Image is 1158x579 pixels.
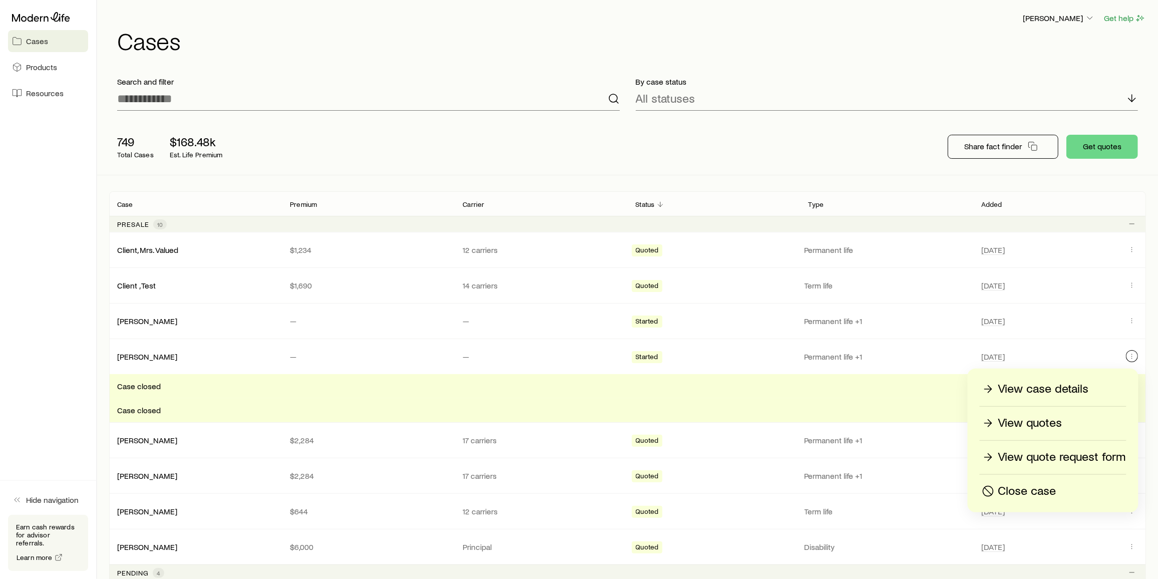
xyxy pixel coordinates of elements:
span: Hide navigation [26,495,79,505]
p: — [290,352,447,362]
a: View quotes [980,415,1126,432]
p: Case [117,200,133,208]
span: Quoted [636,543,659,553]
a: Client, Mrs. Valued [117,245,178,254]
a: View case details [980,381,1126,398]
p: View quote request form [998,449,1126,465]
a: [PERSON_NAME] [117,435,177,445]
p: Permanent life +1 [805,316,969,326]
span: Learn more [17,554,53,561]
p: 749 [117,135,154,149]
span: Quoted [636,246,659,256]
p: $2,284 [290,471,447,481]
button: Get help [1103,13,1146,24]
button: Share fact finder [948,135,1058,159]
p: [PERSON_NAME] [1023,13,1095,23]
p: Permanent life [805,245,969,255]
span: Cases [26,36,48,46]
div: [PERSON_NAME] [117,542,177,552]
span: [DATE] [981,245,1005,255]
a: [PERSON_NAME] [117,316,177,326]
span: Case closed [117,381,161,391]
p: 14 carriers [463,280,619,291]
p: Est. Life Premium [170,151,223,159]
p: Principal [463,542,619,552]
p: Earn cash rewards for advisor referrals. [16,523,80,547]
span: Products [26,62,57,72]
p: Carrier [463,200,484,208]
p: Total Cases [117,151,154,159]
span: Case closed [117,405,161,415]
p: 12 carriers [463,506,619,516]
p: $1,690 [290,280,447,291]
p: Premium [290,200,317,208]
p: 12 carriers [463,245,619,255]
p: Close case [998,483,1056,499]
p: Pending [117,569,149,577]
p: Permanent life +1 [805,471,969,481]
span: Quoted [636,436,659,447]
p: Presale [117,220,149,228]
a: [PERSON_NAME] [117,471,177,480]
button: Close case [980,483,1126,500]
div: [PERSON_NAME] [117,471,177,481]
p: By case status [636,77,1138,87]
p: Disability [805,542,969,552]
p: — [290,316,447,326]
div: [PERSON_NAME] [117,506,177,517]
span: [DATE] [981,316,1005,326]
span: Started [636,317,658,328]
p: $6,000 [290,542,447,552]
p: 17 carriers [463,471,619,481]
p: Type [809,200,824,208]
button: Get quotes [1066,135,1138,159]
a: Resources [8,82,88,104]
a: Client , Test [117,280,156,290]
p: Status [636,200,655,208]
p: Search and filter [117,77,620,87]
span: 4 [157,569,160,577]
button: [PERSON_NAME] [1022,13,1095,25]
span: [DATE] [981,542,1005,552]
div: [PERSON_NAME] [117,316,177,327]
p: Permanent life +1 [805,352,969,362]
p: Share fact finder [964,141,1022,151]
p: View case details [998,381,1089,397]
span: Quoted [636,281,659,292]
p: $1,234 [290,245,447,255]
p: 17 carriers [463,435,619,445]
div: Earn cash rewards for advisor referrals.Learn more [8,515,88,571]
h1: Cases [117,29,1146,53]
a: [PERSON_NAME] [117,352,177,361]
p: $2,284 [290,435,447,445]
p: Term life [805,506,969,516]
div: [PERSON_NAME] [117,352,177,362]
a: Cases [8,30,88,52]
span: Started [636,353,658,363]
p: $168.48k [170,135,223,149]
p: $644 [290,506,447,516]
span: Quoted [636,472,659,482]
p: Added [981,200,1002,208]
div: Client , Test [117,280,156,291]
div: Client, Mrs. Valued [117,245,178,255]
span: [DATE] [981,352,1005,362]
p: Term life [805,280,969,291]
span: [DATE] [981,280,1005,291]
a: [PERSON_NAME] [117,542,177,551]
a: View quote request form [980,449,1126,466]
p: All statuses [636,91,695,105]
p: — [463,316,619,326]
button: Hide navigation [8,489,88,511]
p: — [463,352,619,362]
a: [PERSON_NAME] [117,506,177,516]
span: Quoted [636,507,659,518]
span: Resources [26,88,64,98]
span: 10 [157,220,163,228]
a: Products [8,56,88,78]
p: View quotes [998,415,1062,431]
div: [PERSON_NAME] [117,435,177,446]
p: Permanent life +1 [805,435,969,445]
